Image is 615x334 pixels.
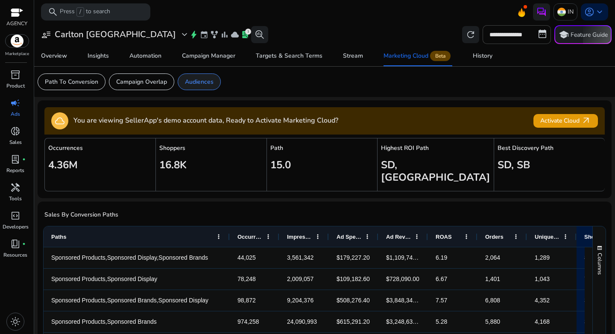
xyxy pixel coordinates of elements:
span: code_blocks [10,211,20,221]
span: fiber_manual_record [22,242,26,246]
h2: SD, SB [498,159,601,171]
span: inventory_2 [10,70,20,80]
span: 98,872 [237,297,256,304]
p: Product [6,82,25,90]
span: Sponsored Products,Sponsored Display [51,275,157,282]
div: Targets & Search Terms [256,53,322,59]
span: Sponsored Products,Sponsored Display,Sponsored Brands [51,254,208,261]
span: 3,172 [584,297,599,304]
img: amazon.svg [6,35,29,47]
div: History [473,53,492,59]
span: Orders [485,234,504,240]
p: Path To Conversion [45,77,98,86]
span: Sponsored Products,Sponsored Brands,Sponsored Display [51,297,208,304]
span: 5.28 [436,318,447,325]
div: 1 [245,29,251,35]
span: 44,025 [237,254,256,261]
span: Columns [596,253,603,275]
span: / [76,7,84,17]
span: 2,009,057 [287,275,313,282]
span: Occurrences [237,234,262,240]
span: event [200,30,208,39]
span: 1,401 [485,275,500,282]
span: 1,289 [535,254,550,261]
span: bolt [190,30,198,39]
span: donut_small [10,126,20,136]
span: bar_chart [220,30,229,39]
p: Resources [3,251,27,259]
p: Developers [3,223,29,231]
span: 9,204,376 [287,297,313,304]
h5: Sales By Conversion Paths [44,211,605,219]
div: Overview [41,53,67,59]
h5: Path [270,145,374,152]
div: Stream [343,53,363,59]
button: Activate Cloudarrow_outward [533,114,598,128]
p: Audiences [185,77,214,86]
p: Ads [11,110,20,118]
span: Shoppers [584,234,609,240]
p: Sales [9,138,22,146]
h2: 16.8K [159,159,263,171]
span: search_insights [255,29,265,40]
div: Marketing Cloud [384,53,452,59]
span: fiber_manual_record [22,158,26,161]
span: 2,064 [485,254,500,261]
span: account_circle [584,7,594,17]
span: $508,276.40 [337,297,370,304]
span: 6.67 [436,275,447,282]
span: $3,848,342.00 [386,297,425,304]
span: Ad Revenue [386,234,411,240]
span: lab_profile [10,154,20,164]
span: 974,258 [237,318,259,325]
span: $615,291.20 [337,318,370,325]
span: light_mode [10,316,20,327]
span: Paths [51,234,66,240]
span: school [559,29,569,40]
span: expand_more [179,29,190,40]
span: cloud [231,30,239,39]
p: IN [568,4,574,19]
span: Sponsored Products,Sponsored Brands [51,318,157,325]
span: 3,561,342 [287,254,313,261]
h5: Best Discovery Path [498,145,601,152]
img: in.svg [557,8,566,16]
h5: Shoppers [159,145,263,152]
div: Automation [129,53,161,59]
p: Feature Guide [571,31,608,39]
h4: You are viewing SellerApp's demo account data, Ready to Activate Marketing Cloud? [73,117,338,125]
button: schoolFeature Guide [554,25,612,44]
h2: 4.36M [48,159,152,171]
span: Unique Shoppers [535,234,559,240]
span: $3,248,634.00 [386,318,425,325]
p: Campaign Overlap [116,77,167,86]
span: 24,090,993 [287,318,317,325]
button: refresh [462,26,479,43]
span: campaign [10,98,20,108]
span: $179,227.20 [337,254,370,261]
span: $109,182.60 [337,275,370,282]
span: Beta [430,51,451,61]
span: ROAS [436,234,452,240]
h3: Carlton [GEOGRAPHIC_DATA] [55,29,176,40]
span: 5,880 [485,318,500,325]
span: 846 [584,254,594,261]
span: book_4 [10,239,20,249]
span: arrow_outward [581,116,591,126]
span: Impressions [287,234,312,240]
span: Ad Spend [337,234,361,240]
button: search_insights [251,26,268,43]
span: 78,248 [237,275,256,282]
span: lab_profile [241,30,249,39]
h2: SD, [GEOGRAPHIC_DATA] [381,159,490,184]
span: Activate Cloud [540,116,591,126]
span: 1,043 [535,275,550,282]
p: Marketplace [5,51,29,57]
h2: 15.0 [270,159,374,171]
span: 3,235 [584,318,599,325]
div: Insights [88,53,109,59]
span: $1,109,746.00 [386,254,425,261]
span: family_history [210,30,219,39]
h5: Highest ROI Path [381,145,490,152]
span: 748 [584,275,594,282]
